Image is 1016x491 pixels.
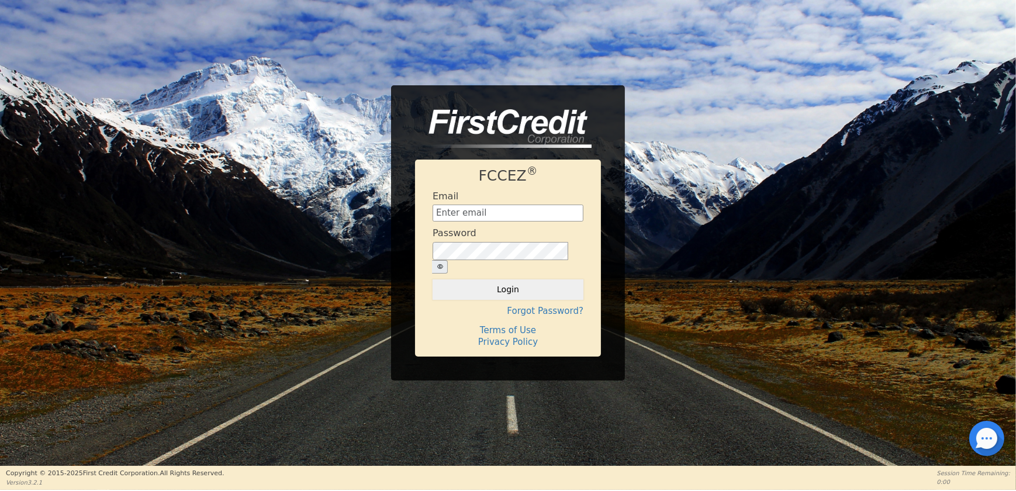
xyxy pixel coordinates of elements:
p: 0:00 [937,478,1010,486]
p: Version 3.2.1 [6,478,224,487]
h4: Email [433,191,458,202]
input: password [433,242,568,261]
p: Session Time Remaining: [937,469,1010,478]
p: Copyright © 2015- 2025 First Credit Corporation. [6,469,224,479]
button: Login [433,279,583,299]
input: Enter email [433,205,583,222]
h4: Forgot Password? [433,306,583,316]
sup: ® [527,165,538,177]
h4: Privacy Policy [433,337,583,347]
h1: FCCEZ [433,167,583,185]
span: All Rights Reserved. [160,469,224,477]
img: logo-CMu_cnol.png [415,109,592,148]
h4: Terms of Use [433,325,583,336]
h4: Password [433,227,476,238]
